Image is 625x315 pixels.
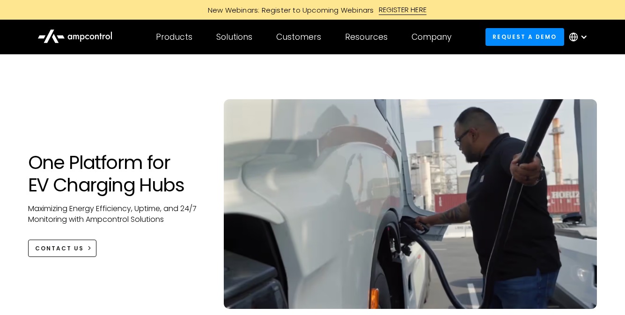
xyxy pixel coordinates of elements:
a: New Webinars: Register to Upcoming WebinarsREGISTER HERE [102,5,523,15]
div: Resources [345,32,388,42]
div: Customers [276,32,321,42]
p: Maximizing Energy Efficiency, Uptime, and 24/7 Monitoring with Ampcontrol Solutions [28,204,206,225]
div: Company [412,32,452,42]
div: Products [156,32,192,42]
a: Request a demo [485,28,564,45]
div: Solutions [216,32,252,42]
a: CONTACT US [28,240,97,257]
div: REGISTER HERE [379,5,427,15]
div: New Webinars: Register to Upcoming Webinars [199,5,379,15]
div: CONTACT US [35,244,84,253]
h1: One Platform for EV Charging Hubs [28,151,206,196]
